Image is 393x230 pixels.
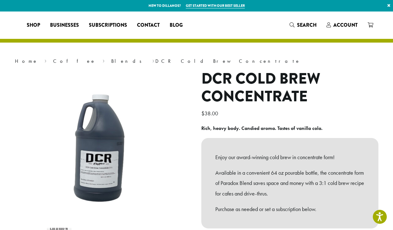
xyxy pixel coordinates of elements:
[201,125,322,131] b: Rich, heavy body. Candied aroma. Tastes of vanilla cola.
[215,204,364,214] p: Purchase as needed or set a subscription below.
[111,58,146,64] a: Blends
[215,152,364,163] p: Enjoy our award-winning cold brew in concentrate form!
[170,21,183,29] span: Blog
[333,21,358,29] span: Account
[15,57,378,65] nav: Breadcrumb
[215,168,364,199] p: Available in a convenient 64 oz pourable bottle, the concentrate form of Paradox Blend saves spac...
[89,21,127,29] span: Subscriptions
[201,70,378,106] h1: DCR Cold Brew Concentrate
[137,21,160,29] span: Contact
[22,20,45,30] a: Shop
[53,58,96,64] a: Coffee
[285,20,322,30] a: Search
[201,110,220,117] bdi: 38.00
[27,21,40,29] span: Shop
[44,55,47,65] span: ›
[50,21,79,29] span: Businesses
[152,55,154,65] span: ›
[297,21,317,29] span: Search
[186,3,245,8] a: Get started with our best seller
[103,55,105,65] span: ›
[201,110,204,117] span: $
[15,58,38,64] a: Home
